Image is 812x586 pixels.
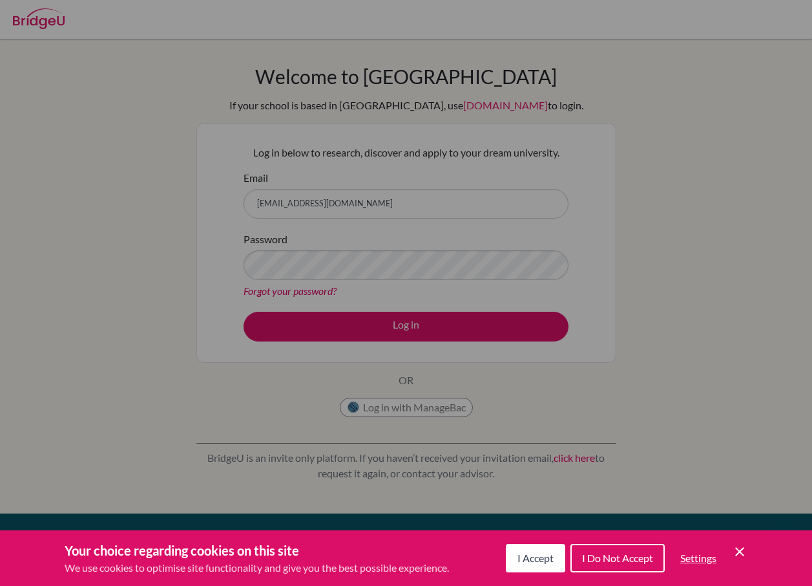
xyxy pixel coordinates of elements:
button: Settings [670,545,727,571]
span: I Accept [517,552,554,564]
button: I Accept [506,544,565,572]
span: I Do Not Accept [582,552,653,564]
span: Settings [680,552,716,564]
button: Save and close [732,544,747,559]
h3: Your choice regarding cookies on this site [65,541,449,560]
p: We use cookies to optimise site functionality and give you the best possible experience. [65,560,449,576]
button: I Do Not Accept [570,544,665,572]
